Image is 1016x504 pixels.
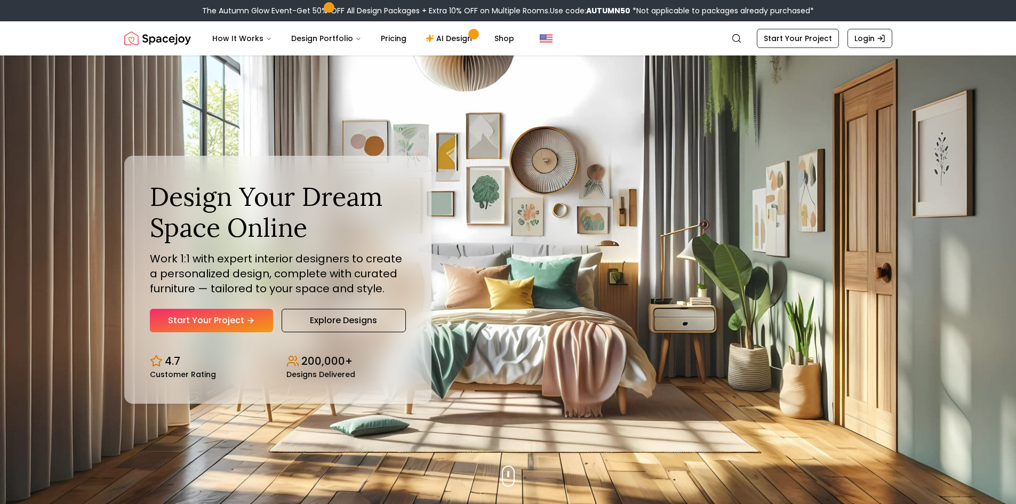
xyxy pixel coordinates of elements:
nav: Global [124,21,892,55]
small: Customer Rating [150,371,216,378]
p: 4.7 [165,354,180,369]
span: Use code: [550,5,630,16]
a: Login [847,29,892,48]
div: The Autumn Glow Event-Get 50% OFF All Design Packages + Extra 10% OFF on Multiple Rooms. [202,5,814,16]
img: Spacejoy Logo [124,28,191,49]
p: Work 1:1 with expert interior designers to create a personalized design, complete with curated fu... [150,251,406,296]
a: Pricing [372,28,415,49]
img: United States [540,32,553,45]
nav: Main [204,28,523,49]
button: Design Portfolio [283,28,370,49]
a: Start Your Project [757,29,839,48]
a: Spacejoy [124,28,191,49]
a: Explore Designs [282,309,406,332]
span: *Not applicable to packages already purchased* [630,5,814,16]
a: AI Design [417,28,484,49]
b: AUTUMN50 [586,5,630,16]
button: How It Works [204,28,281,49]
h1: Design Your Dream Space Online [150,181,406,243]
a: Start Your Project [150,309,273,332]
div: Design stats [150,345,406,378]
a: Shop [486,28,523,49]
small: Designs Delivered [286,371,355,378]
p: 200,000+ [301,354,353,369]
